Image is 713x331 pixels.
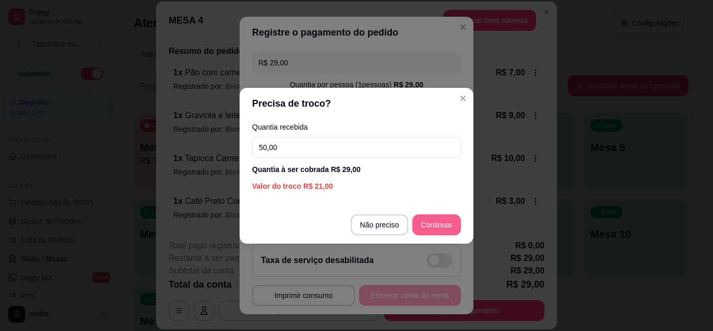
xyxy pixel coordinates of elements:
div: Valor do troco R$ 21,00 [252,181,461,191]
label: Quantia recebida [252,123,461,131]
button: Close [455,90,471,107]
button: Continuar [412,214,461,235]
header: Precisa de troco? [240,88,473,119]
div: Quantia à ser cobrada R$ 29,00 [252,164,461,175]
button: Não preciso [351,214,409,235]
